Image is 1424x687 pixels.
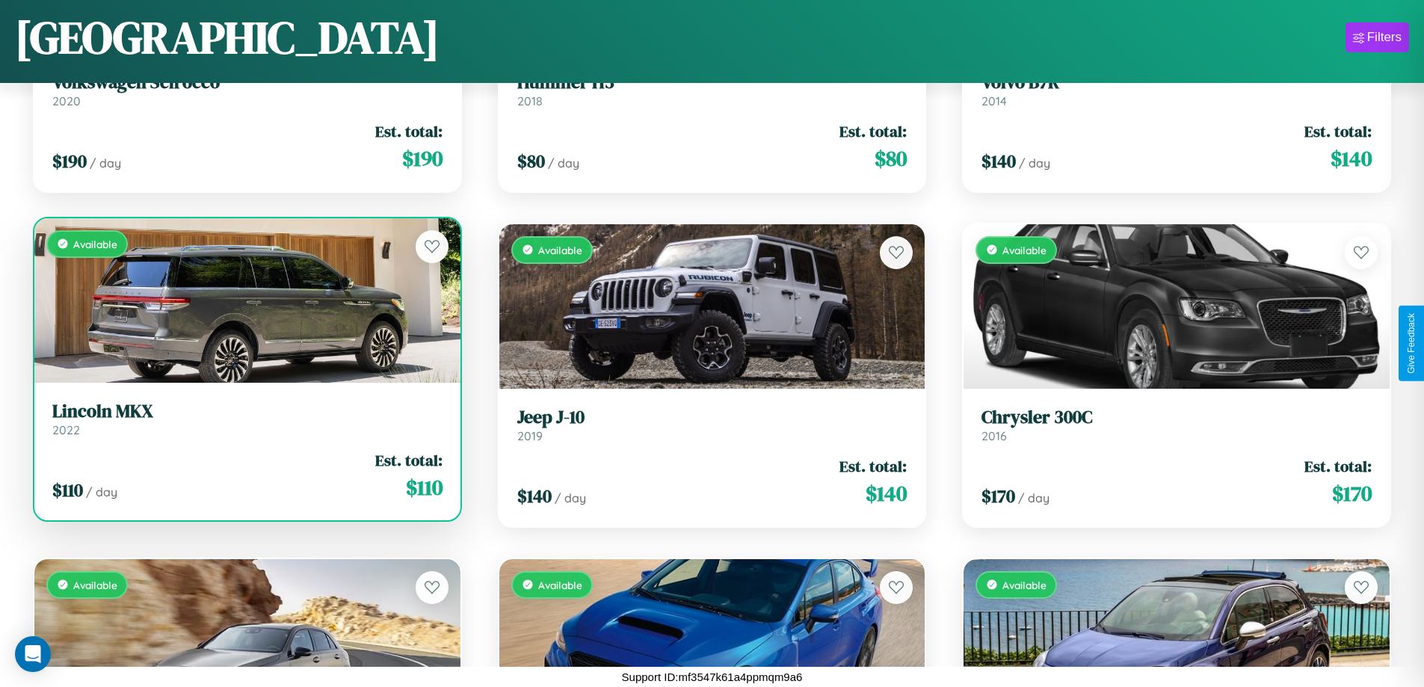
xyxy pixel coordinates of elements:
p: Support ID: mf3547k61a4ppmqm9a6 [622,667,803,687]
span: $ 80 [517,149,545,173]
span: 2016 [981,428,1007,443]
span: $ 110 [52,478,83,502]
span: 2022 [52,422,80,437]
span: / day [86,484,117,499]
span: Available [73,579,117,591]
a: Lincoln MKX2022 [52,401,443,437]
span: $ 170 [981,484,1015,508]
span: Est. total: [839,455,907,477]
span: $ 190 [52,149,87,173]
span: Est. total: [375,449,443,471]
span: $ 140 [1331,144,1372,173]
span: Available [538,244,582,256]
h1: [GEOGRAPHIC_DATA] [15,7,440,68]
div: Give Feedback [1406,313,1417,374]
div: Open Intercom Messenger [15,636,51,672]
span: $ 110 [406,472,443,502]
span: / day [1018,490,1049,505]
span: Est. total: [1304,455,1372,477]
span: Available [1002,579,1047,591]
h3: Hummer H3 [517,72,907,93]
button: Filters [1346,22,1409,52]
a: Jeep J-102019 [517,407,907,443]
span: $ 80 [875,144,907,173]
a: Chrysler 300C2016 [981,407,1372,443]
span: / day [548,155,579,170]
span: $ 140 [866,478,907,508]
span: 2020 [52,93,81,108]
a: Volvo B7R2014 [981,72,1372,108]
span: $ 140 [981,149,1016,173]
h3: Lincoln MKX [52,401,443,422]
span: / day [1019,155,1050,170]
div: Filters [1367,30,1402,45]
span: Est. total: [839,120,907,142]
span: Est. total: [1304,120,1372,142]
h3: Volvo B7R [981,72,1372,93]
span: Est. total: [375,120,443,142]
span: $ 170 [1332,478,1372,508]
span: / day [90,155,121,170]
span: Available [538,579,582,591]
span: 2014 [981,93,1007,108]
h3: Jeep J-10 [517,407,907,428]
h3: Chrysler 300C [981,407,1372,428]
a: Hummer H32018 [517,72,907,108]
span: Available [73,238,117,250]
span: / day [555,490,586,505]
span: $ 190 [402,144,443,173]
span: 2019 [517,428,543,443]
span: $ 140 [517,484,552,508]
span: Available [1002,244,1047,256]
span: 2018 [517,93,543,108]
h3: Volkswagen Scirocco [52,72,443,93]
a: Volkswagen Scirocco2020 [52,72,443,108]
